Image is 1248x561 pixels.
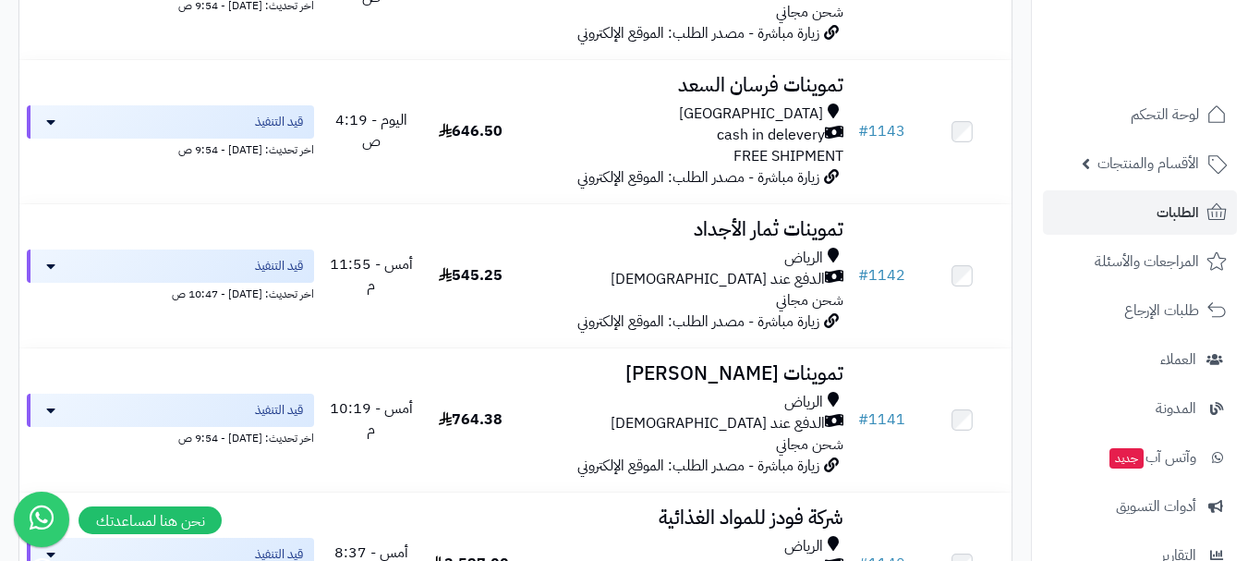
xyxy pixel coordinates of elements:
span: قيد التنفيذ [255,401,303,420]
a: الطلبات [1043,190,1237,235]
span: الأقسام والمنتجات [1097,151,1199,177]
a: المدونة [1043,386,1237,431]
span: المدونة [1156,396,1196,421]
span: أمس - 10:19 م [330,397,413,441]
a: #1143 [858,120,905,142]
span: أدوات التسويق [1116,494,1196,519]
span: لوحة التحكم [1131,102,1199,128]
a: المراجعات والأسئلة [1043,239,1237,284]
span: الدفع عند [DEMOGRAPHIC_DATA] [611,269,825,290]
div: اخر تحديث: [DATE] - 10:47 ص [27,283,314,302]
span: زيارة مباشرة - مصدر الطلب: الموقع الإلكتروني [577,166,819,189]
span: [GEOGRAPHIC_DATA] [679,104,823,125]
h3: تموينات [PERSON_NAME] [527,363,843,384]
span: 545.25 [439,264,503,287]
span: الرياض [784,248,823,269]
span: الدفع عند [DEMOGRAPHIC_DATA] [611,413,825,434]
span: # [858,120,868,142]
span: قيد التنفيذ [255,113,303,131]
span: FREE SHIPMENT [733,145,843,167]
span: الرياض [784,392,823,413]
span: وآتس آب [1108,445,1196,470]
span: شحن مجاني [776,433,843,456]
div: اخر تحديث: [DATE] - 9:54 ص [27,139,314,158]
span: زيارة مباشرة - مصدر الطلب: الموقع الإلكتروني [577,455,819,477]
span: شحن مجاني [776,1,843,23]
h3: شركة فودز للمواد الغذائية [527,507,843,529]
span: cash in delevery [717,125,825,146]
span: المراجعات والأسئلة [1095,249,1199,274]
a: #1142 [858,264,905,287]
a: #1141 [858,409,905,431]
span: # [858,409,868,431]
span: جديد [1109,448,1144,469]
span: 764.38 [439,409,503,431]
h3: تموينات فرسان السعد [527,75,843,96]
h3: تموينات ثمار الأجداد [527,219,843,240]
span: 646.50 [439,120,503,142]
a: طلبات الإرجاع [1043,288,1237,333]
a: وآتس آبجديد [1043,435,1237,480]
span: شحن مجاني [776,289,843,311]
div: اخر تحديث: [DATE] - 9:54 ص [27,427,314,446]
img: logo-2.png [1122,52,1230,91]
a: لوحة التحكم [1043,92,1237,137]
span: اليوم - 4:19 ص [335,109,407,152]
span: # [858,264,868,287]
span: زيارة مباشرة - مصدر الطلب: الموقع الإلكتروني [577,22,819,44]
span: العملاء [1160,347,1196,372]
span: الطلبات [1157,200,1199,226]
span: الرياض [784,536,823,557]
a: أدوات التسويق [1043,484,1237,529]
span: طلبات الإرجاع [1124,298,1199,323]
a: العملاء [1043,337,1237,382]
span: أمس - 11:55 م [330,253,413,297]
span: قيد التنفيذ [255,257,303,275]
span: زيارة مباشرة - مصدر الطلب: الموقع الإلكتروني [577,311,819,333]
